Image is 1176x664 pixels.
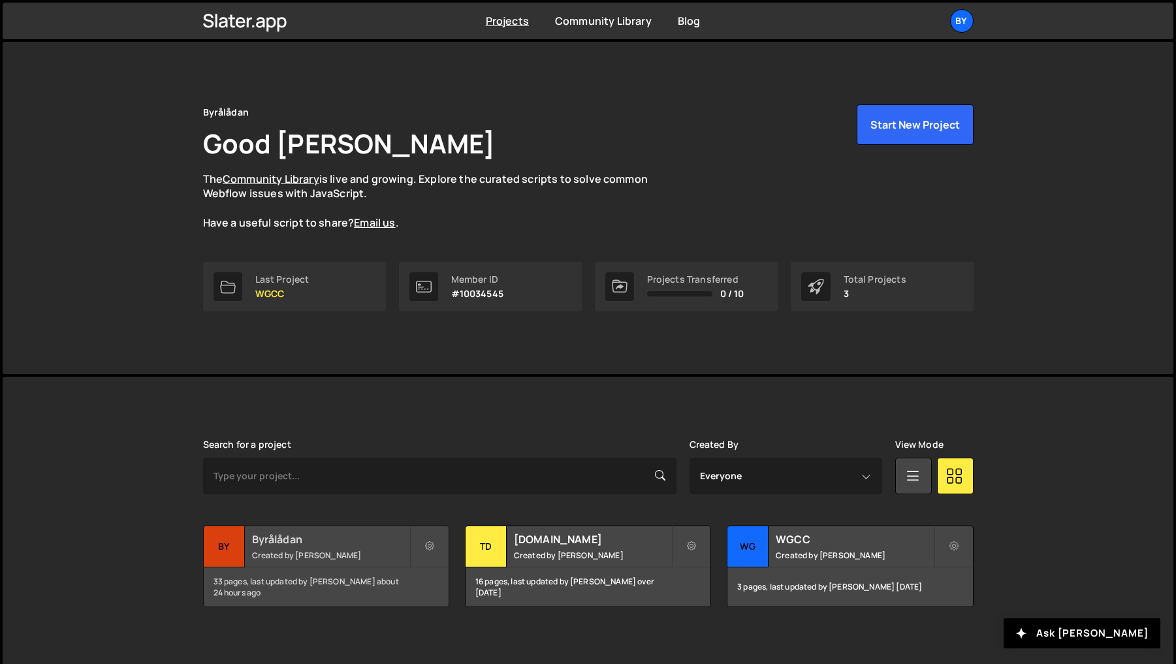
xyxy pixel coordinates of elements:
a: Email us [354,215,395,230]
h2: WGCC [776,532,933,546]
a: WG WGCC Created by [PERSON_NAME] 3 pages, last updated by [PERSON_NAME] [DATE] [727,526,973,607]
h2: [DOMAIN_NAME] [514,532,671,546]
label: View Mode [895,439,944,450]
label: Created By [690,439,739,450]
h2: Byrålådan [252,532,409,546]
div: Byrålådan [203,104,249,120]
div: Projects Transferred [647,274,744,285]
small: Created by [PERSON_NAME] [252,550,409,561]
p: 3 [844,289,906,299]
div: 3 pages, last updated by [PERSON_NAME] [DATE] [727,567,972,607]
a: Community Library [223,172,319,186]
div: Total Projects [844,274,906,285]
label: Search for a project [203,439,291,450]
small: Created by [PERSON_NAME] [776,550,933,561]
p: The is live and growing. Explore the curated scripts to solve common Webflow issues with JavaScri... [203,172,673,230]
div: 33 pages, last updated by [PERSON_NAME] about 24 hours ago [204,567,449,607]
a: By Byrålådan Created by [PERSON_NAME] 33 pages, last updated by [PERSON_NAME] about 24 hours ago [203,526,449,607]
div: WG [727,526,769,567]
a: By [950,9,974,33]
div: 16 pages, last updated by [PERSON_NAME] over [DATE] [466,567,710,607]
a: Projects [486,14,529,28]
a: Community Library [555,14,652,28]
div: By [204,526,245,567]
h1: Good [PERSON_NAME] [203,125,496,161]
p: #10034545 [451,289,503,299]
div: Member ID [451,274,503,285]
input: Type your project... [203,458,676,494]
small: Created by [PERSON_NAME] [514,550,671,561]
a: Td [DOMAIN_NAME] Created by [PERSON_NAME] 16 pages, last updated by [PERSON_NAME] over [DATE] [465,526,711,607]
button: Ask [PERSON_NAME] [1004,618,1160,648]
a: Blog [678,14,701,28]
span: 0 / 10 [720,289,744,299]
button: Start New Project [857,104,974,145]
p: WGCC [255,289,310,299]
div: Last Project [255,274,310,285]
div: Td [466,526,507,567]
a: Last Project WGCC [203,262,386,311]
